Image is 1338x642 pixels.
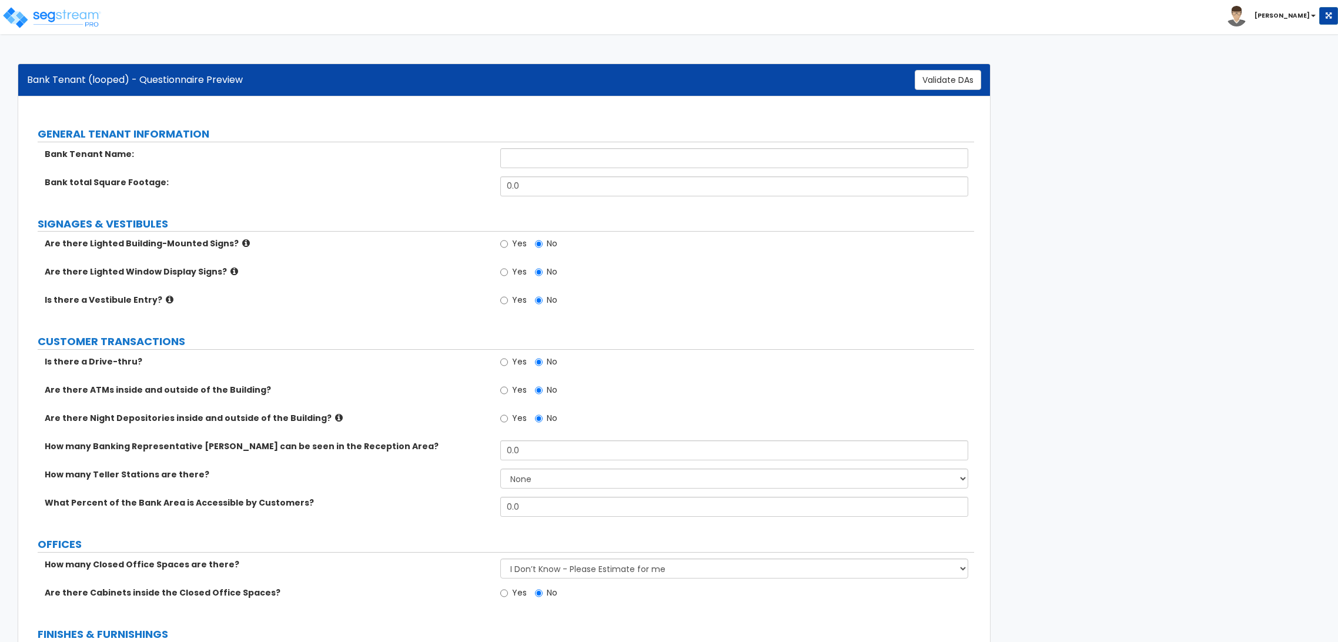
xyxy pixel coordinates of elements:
[45,148,134,160] label: Bank Tenant Name:
[500,587,527,607] label: Yes
[535,384,543,397] input: No
[45,238,250,249] label: Are there Lighted Building-Mounted Signs?
[18,73,504,87] div: Bank Tenant (looped) - Questionnaire Preview
[38,126,209,142] label: GENERAL TENANT INFORMATION
[45,559,239,570] label: How many Closed Office Spaces are there?
[1255,11,1310,20] b: [PERSON_NAME]
[535,238,543,250] input: No
[45,412,343,424] label: Are there Night Depositories inside and outside of the Building?
[45,440,439,452] label: How many Banking Representative [PERSON_NAME] can be seen in the Reception Area?
[1226,6,1247,26] img: avatar.png
[535,294,557,314] label: No
[500,384,527,404] label: Yes
[500,294,508,307] input: Yes
[500,238,527,258] label: Yes
[242,239,250,248] i: click for more info!
[535,412,543,425] input: No
[38,627,168,642] label: FINISHES & FURNISHINGS
[500,412,508,425] input: Yes
[535,356,543,369] input: No
[38,537,82,552] label: OFFICES
[535,294,543,307] input: No
[38,334,185,349] label: CUSTOMER TRANSACTIONS
[500,266,527,286] label: Yes
[500,356,527,376] label: Yes
[45,266,238,277] label: Are there Lighted Window Display Signs?
[335,413,343,422] i: click for more info!
[500,238,508,250] input: Yes
[45,587,280,598] label: Are there Cabinets inside the Closed Office Spaces?
[230,267,238,276] i: click for more info!
[535,238,557,258] label: No
[45,294,173,306] label: Is there a Vestibule Entry?
[535,356,557,376] label: No
[535,266,557,286] label: No
[535,384,557,404] label: No
[45,176,169,188] label: Bank total Square Footage:
[500,384,508,397] input: Yes
[45,356,142,367] label: Is there a Drive-thru?
[535,587,557,607] label: No
[45,469,209,480] label: How many Teller Stations are there?
[500,587,508,600] input: Yes
[535,587,543,600] input: No
[500,356,508,369] input: Yes
[166,295,173,304] i: click for more info!
[535,266,543,279] input: No
[2,6,102,29] img: logo_pro_r.png
[915,70,981,90] a: Validate DAs
[45,384,271,396] label: Are there ATMs inside and outside of the Building?
[535,412,557,432] label: No
[38,216,168,232] label: SIGNAGES & VESTIBULES
[500,412,527,432] label: Yes
[500,266,508,279] input: Yes
[45,497,314,509] label: What Percent of the Bank Area is Accessible by Customers?
[500,294,527,314] label: Yes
